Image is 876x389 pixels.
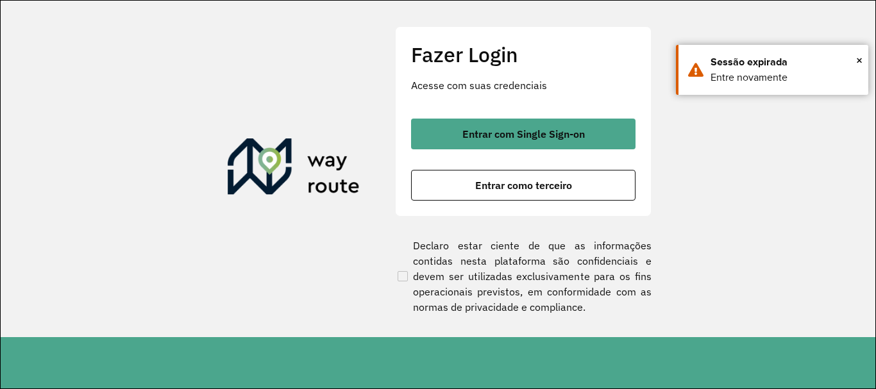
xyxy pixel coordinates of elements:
span: Entrar como terceiro [475,180,572,190]
div: Sessão expirada [711,54,859,70]
img: Roteirizador AmbevTech [228,138,360,200]
span: × [856,51,863,70]
p: Acesse com suas credenciais [411,78,636,93]
div: Entre novamente [711,70,859,85]
label: Declaro estar ciente de que as informações contidas nesta plataforma são confidenciais e devem se... [395,238,652,315]
button: button [411,119,636,149]
button: Close [856,51,863,70]
h2: Fazer Login [411,42,636,67]
span: Entrar com Single Sign-on [462,129,585,139]
button: button [411,170,636,201]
